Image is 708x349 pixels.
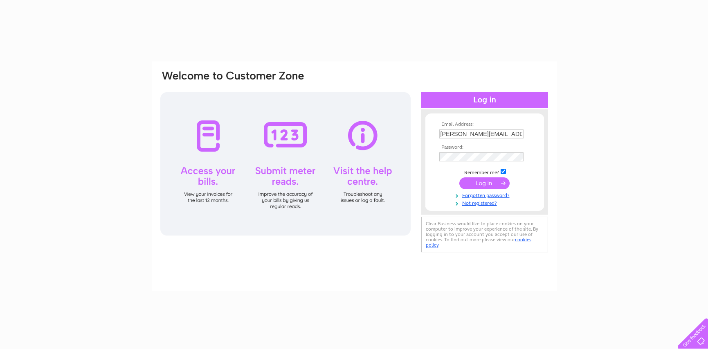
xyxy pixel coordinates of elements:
[426,237,531,248] a: cookies policy
[437,145,532,150] th: Password:
[437,168,532,176] td: Remember me?
[439,199,532,206] a: Not registered?
[437,122,532,127] th: Email Address:
[439,191,532,199] a: Forgotten password?
[421,217,548,252] div: Clear Business would like to place cookies on your computer to improve your experience of the sit...
[459,177,510,189] input: Submit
